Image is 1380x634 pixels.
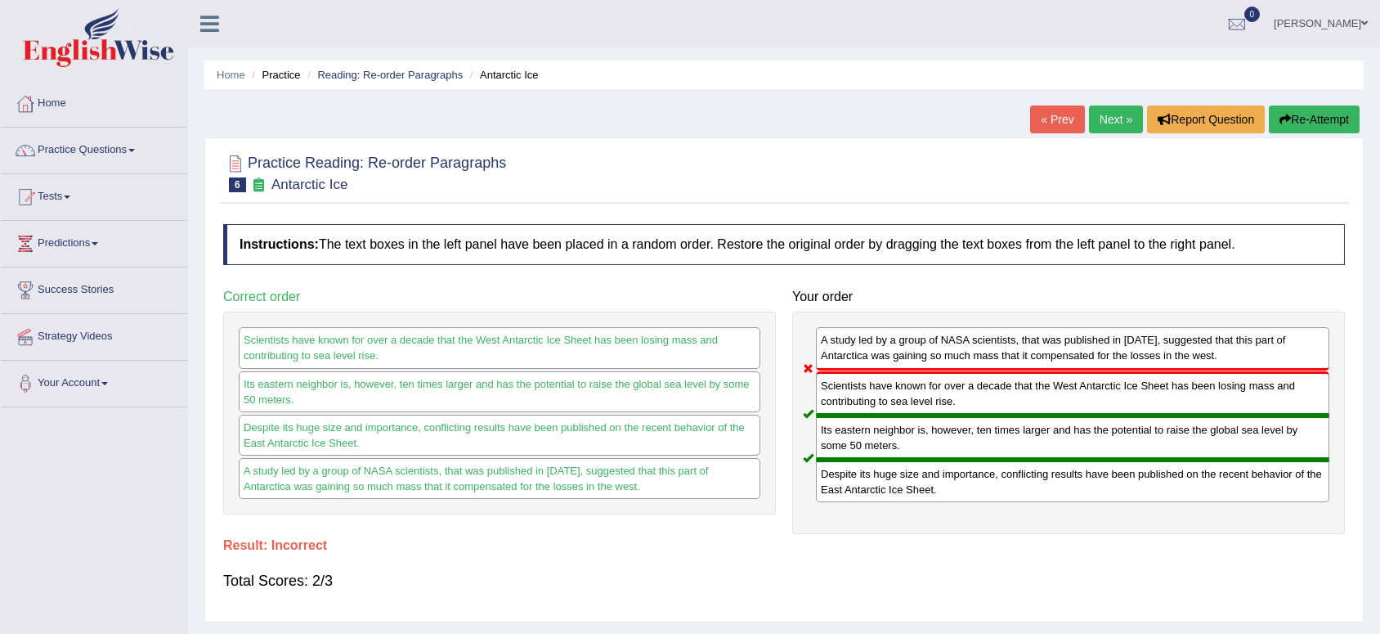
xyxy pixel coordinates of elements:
li: Practice [248,67,300,83]
a: Success Stories [1,268,187,308]
li: Antarctic Ice [466,67,539,83]
div: Total Scores: 2/3 [223,561,1345,600]
a: Strategy Videos [1,314,187,355]
small: Exam occurring question [250,178,267,193]
a: Next » [1089,106,1143,133]
button: Re-Attempt [1269,106,1360,133]
div: Scientists have known for over a decade that the West Antarctic Ice Sheet has been losing mass an... [239,327,760,368]
span: 6 [229,178,246,192]
div: Scientists have known for over a decade that the West Antarctic Ice Sheet has been losing mass an... [816,371,1329,416]
h4: Correct order [223,290,776,304]
a: Your Account [1,361,187,402]
a: Reading: Re-order Paragraphs [317,69,463,81]
h4: Your order [792,290,1345,304]
div: Its eastern neighbor is, however, ten times larger and has the potential to raise the global sea ... [816,416,1329,460]
h4: The text boxes in the left panel have been placed in a random order. Restore the original order b... [223,224,1345,265]
a: Tests [1,174,187,215]
a: Predictions [1,221,187,262]
button: Report Question [1147,106,1265,133]
small: Antarctic Ice [271,177,348,192]
div: A study led by a group of NASA scientists, that was published in [DATE], suggested that this part... [239,458,760,499]
b: Instructions: [240,237,319,251]
div: Despite its huge size and importance, conflicting results have been published on the recent behav... [239,415,760,456]
div: Its eastern neighbor is, however, ten times larger and has the potential to raise the global sea ... [239,371,760,412]
a: Home [1,81,187,122]
h2: Practice Reading: Re-order Paragraphs [223,151,506,192]
a: Home [217,69,245,81]
span: 0 [1244,7,1261,22]
h4: Result: [223,538,1345,553]
div: A study led by a group of NASA scientists, that was published in [DATE], suggested that this part... [816,327,1329,370]
a: « Prev [1030,106,1084,133]
a: Practice Questions [1,128,187,169]
div: Despite its huge size and importance, conflicting results have been published on the recent behav... [816,460,1329,502]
